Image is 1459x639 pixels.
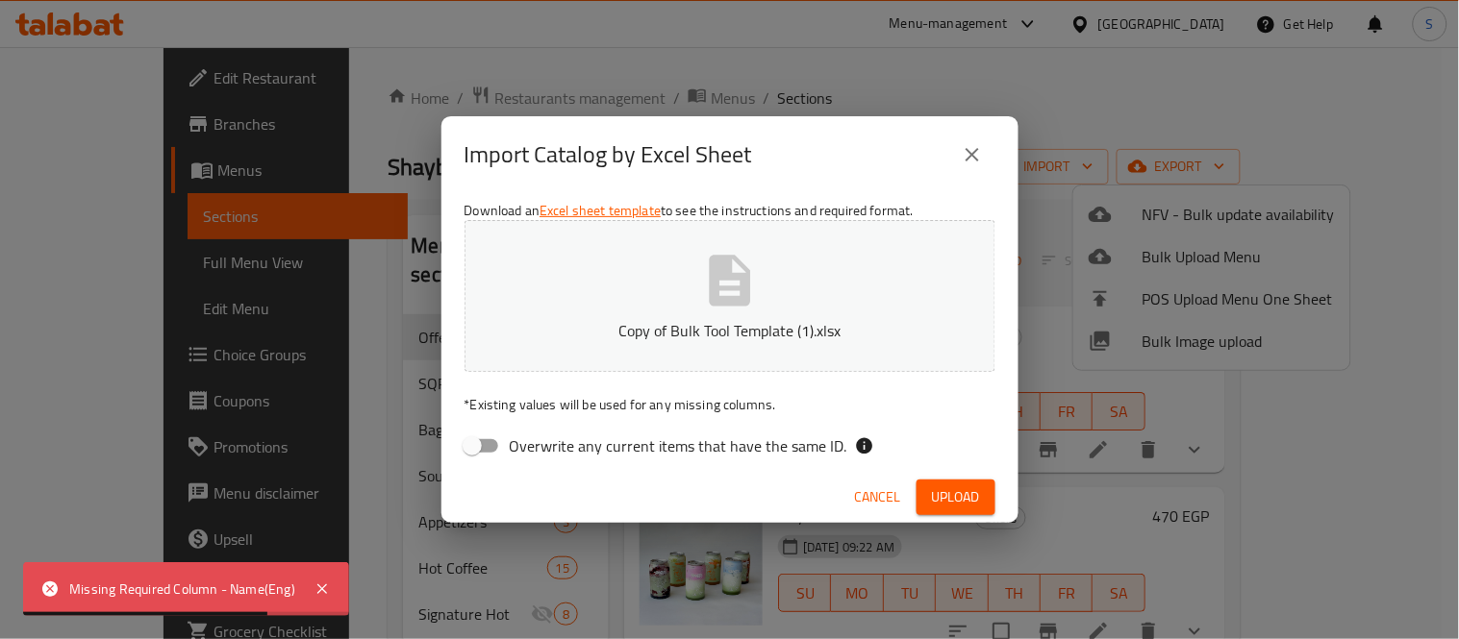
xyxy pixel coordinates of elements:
a: Excel sheet template [540,198,661,223]
div: Download an to see the instructions and required format. [441,193,1019,472]
button: Cancel [847,479,909,515]
h2: Import Catalog by Excel Sheet [465,139,752,170]
p: Existing values will be used for any missing columns. [465,395,995,414]
span: Cancel [855,485,901,509]
p: Copy of Bulk Tool Template (1).xlsx [494,319,966,342]
span: Overwrite any current items that have the same ID. [510,434,847,457]
button: Copy of Bulk Tool Template (1).xlsx [465,220,995,372]
button: Upload [917,479,995,515]
svg: If the overwrite option isn't selected, then the items that match an existing ID will be ignored ... [855,436,874,455]
div: Missing Required Column - Name(Eng) [69,578,295,600]
button: close [949,132,995,178]
span: Upload [932,485,980,509]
